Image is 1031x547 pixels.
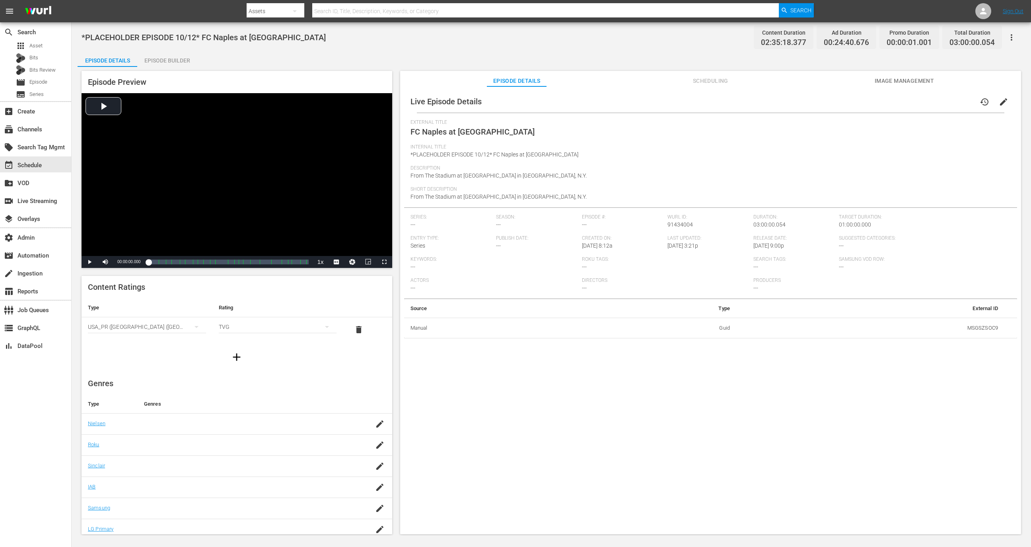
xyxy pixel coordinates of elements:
table: simple table [404,299,1017,339]
span: --- [582,264,587,270]
th: Type [82,298,212,317]
table: simple table [82,298,392,342]
a: IAB [88,484,95,490]
span: Bits [29,54,38,62]
button: Episode Builder [137,51,197,67]
span: Episode Details [487,76,547,86]
span: --- [410,221,415,228]
span: Publish Date: [496,235,578,242]
button: Captions [329,256,344,268]
div: Bits Review [16,65,25,75]
span: 00:24:40.676 [824,38,869,47]
span: 02:35:18.377 [761,38,806,47]
span: Series [16,90,25,99]
span: Channels [4,125,14,134]
th: Manual [404,318,588,338]
span: 03:00:00.054 [949,38,995,47]
span: Episode Preview [88,77,146,87]
div: Progress Bar [148,260,308,264]
span: VOD [4,178,14,188]
span: Created On: [582,235,664,242]
span: Overlays [4,214,14,224]
th: Source [404,299,588,318]
span: Description [410,165,1007,172]
span: Image Management [874,76,934,86]
a: Nielsen [88,420,105,426]
span: [DATE] 8:12a [582,242,613,249]
span: Reports [4,287,14,296]
a: Samsung [88,505,110,511]
span: Samsung VOD Row: [839,256,921,263]
button: edit [994,92,1013,111]
div: TVG [219,316,337,338]
span: --- [839,264,844,270]
span: edit [999,97,1008,107]
span: Live Episode Details [410,97,482,106]
span: Search [4,27,14,37]
span: Automation [4,251,14,260]
span: Asset [16,41,25,51]
span: Schedule [4,160,14,170]
span: Duration: [753,214,835,221]
span: --- [753,285,758,291]
span: --- [496,242,501,249]
span: Job Queues [4,305,14,315]
span: Asset [29,42,43,50]
span: *PLACEHOLDER EPISODE 10/12* FC Naples at [GEOGRAPHIC_DATA] [410,151,578,158]
span: Series [29,90,44,98]
span: Episode [29,78,47,86]
span: Episode #: [582,214,664,221]
span: Wurl ID: [667,214,749,221]
span: DataPool [4,341,14,351]
span: --- [410,285,415,291]
th: Rating [212,298,343,317]
span: Genres [88,379,113,388]
span: Short Description [410,186,1007,193]
button: Search [779,3,814,18]
span: Suggested Categories: [839,235,1006,242]
span: delete [354,325,364,334]
span: Create [4,107,14,116]
button: delete [349,320,368,339]
div: Total Duration [949,27,995,38]
span: Bits Review [29,66,56,74]
div: Content Duration [761,27,806,38]
span: 00:00:00.000 [117,260,140,264]
span: Directors [582,277,749,284]
span: Search Tag Mgmt [4,143,14,152]
span: External Title [410,119,1007,126]
span: Actors [410,277,578,284]
span: Release Date: [753,235,835,242]
span: history [980,97,989,107]
a: Roku [88,442,99,447]
span: Search Tags: [753,256,835,263]
button: Playback Rate [313,256,329,268]
div: Promo Duration [887,27,932,38]
div: USA_PR ([GEOGRAPHIC_DATA] ([GEOGRAPHIC_DATA])) [88,316,206,338]
button: Picture-in-Picture [360,256,376,268]
span: Live Streaming [4,196,14,206]
span: 00:00:01.001 [887,38,932,47]
td: Guid [587,318,736,338]
button: Play [82,256,97,268]
span: Last Updated: [667,235,749,242]
th: Genres [138,395,358,414]
button: history [975,92,994,111]
span: --- [753,264,758,270]
button: Episode Details [78,51,137,67]
span: --- [582,285,587,291]
span: Admin [4,233,14,242]
span: Episode [16,78,25,87]
span: [DATE] 9:00p [753,242,784,249]
span: --- [410,264,415,270]
th: Type [587,299,736,318]
span: *PLACEHOLDER EPISODE 10/12* FC Naples at [GEOGRAPHIC_DATA] [82,33,326,42]
span: 03:00:00.054 [753,221,786,228]
span: 01:00:00.000 [839,221,871,228]
div: Bits [16,53,25,63]
span: From The Stadium at [GEOGRAPHIC_DATA] in [GEOGRAPHIC_DATA], N.Y. [410,193,587,200]
a: Sinclair [88,463,105,469]
span: Internal Title [410,144,1007,150]
span: Series [410,242,425,249]
span: Entry Type: [410,235,492,242]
